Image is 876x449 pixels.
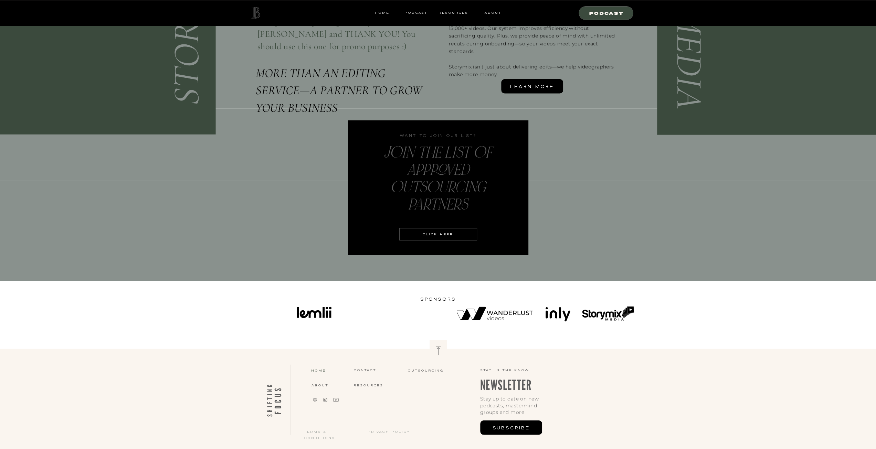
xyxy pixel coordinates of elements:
a: home [311,367,353,374]
a: learn more [497,263,574,269]
a: FOCUS [272,365,284,435]
a: Outsourcing [408,367,456,374]
a: CONTACT [353,367,396,374]
a: privacy policy [368,429,422,435]
h1: More Than an Editing Service—A Partner to Grow Your Business [256,65,429,118]
a: Podcast [402,10,430,16]
span: Learn More [510,83,554,90]
a: ABOUT [484,10,502,16]
a: about [311,382,353,388]
span: subscribe [492,424,529,431]
a: Learn More [501,79,563,94]
a: terms & conditions [304,429,359,435]
a: Click Here [399,231,476,237]
p: Stay up to date on new podcasts, mastermind groups and more [480,396,556,420]
a: HOME [375,10,389,16]
a: SHIFTING [265,365,284,435]
p: Join the list of approved outsourcing partners [370,145,506,195]
p: NEWSLETTER [480,375,609,388]
a: Podcast [583,10,630,16]
p: Want to join our list? [378,132,498,139]
h1: sponsors [402,295,474,309]
p: Stay in the know [480,367,609,373]
a: resources [353,382,402,388]
a: resources [436,10,468,16]
a: subscribe [480,420,542,435]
